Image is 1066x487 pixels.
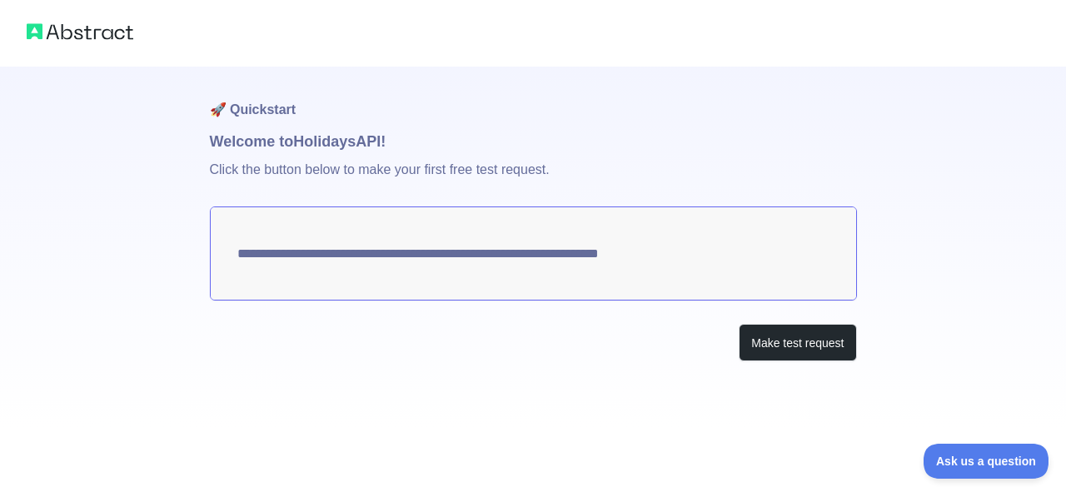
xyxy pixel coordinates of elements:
[210,153,857,206] p: Click the button below to make your first free test request.
[27,20,133,43] img: Abstract logo
[210,130,857,153] h1: Welcome to Holidays API!
[739,324,856,361] button: Make test request
[924,444,1049,479] iframe: Toggle Customer Support
[210,67,857,130] h1: 🚀 Quickstart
